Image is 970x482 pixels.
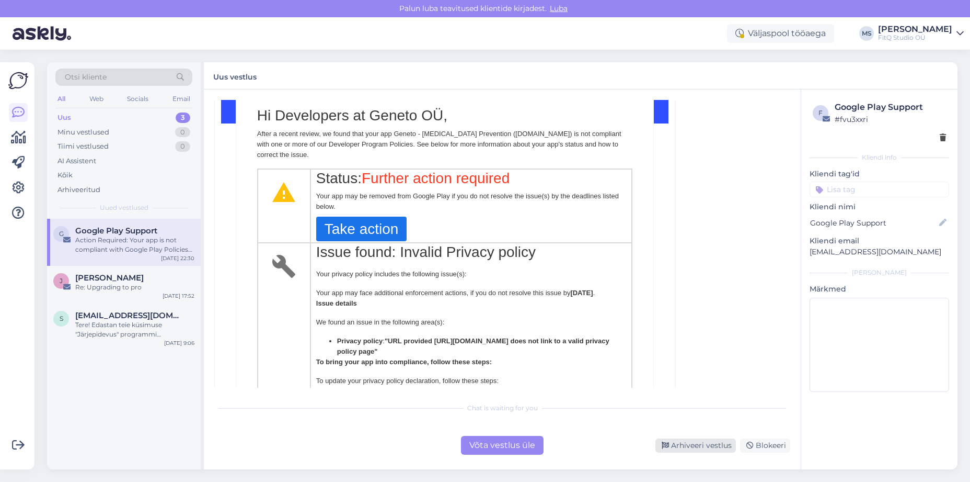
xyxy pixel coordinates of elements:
[316,170,626,187] h3: Status:
[727,24,834,43] div: Väljaspool tööaega
[316,376,626,386] p: To update your privacy policy declaration, follow these steps:
[337,337,383,345] b: Privacy policy
[316,243,626,261] h3: Issue found: Invalid Privacy policy
[740,439,790,453] div: Blokeeri
[818,109,823,117] span: f
[570,289,593,297] strong: [DATE]
[161,254,194,262] div: [DATE] 22:30
[547,4,571,13] span: Luba
[835,114,946,125] div: # fvu3xxri
[835,101,946,114] div: Google Play Support
[316,269,626,279] p: Your privacy policy includes the following issue(s):
[271,254,296,279] img: build_grey600_24dp.png
[170,92,192,106] div: Email
[316,217,407,241] a: Take action
[87,92,106,106] div: Web
[655,439,736,453] div: Arhiveeri vestlus
[257,129,632,160] p: After a recent review, we found that your app Geneto - [MEDICAL_DATA] Prevention ([DOMAIN_NAME]) ...
[55,92,67,106] div: All
[490,358,492,366] strong: :
[878,25,952,33] div: [PERSON_NAME]
[810,236,949,246] p: Kliendi email
[810,268,949,277] div: [PERSON_NAME]
[176,113,190,123] div: 3
[810,153,949,162] div: Kliendi info
[271,180,296,205] img: Publishing Status
[65,72,107,83] span: Otsi kliente
[337,337,609,355] b: "URL provided [URL][DOMAIN_NAME] does not link to a valid privacy policy page"
[60,315,63,322] span: s
[810,182,949,197] input: Lisa tag
[175,141,190,152] div: 0
[57,170,73,181] div: Kõik
[100,203,148,212] span: Uued vestlused
[175,127,190,138] div: 0
[75,236,194,254] div: Action Required: Your app is not compliant with Google Play Policies (Geneto - [MEDICAL_DATA] Pre...
[810,169,949,180] p: Kliendi tag'id
[810,201,949,212] p: Kliendi nimi
[810,284,949,295] p: Märkmed
[257,107,632,125] h3: Hi Developers at Geneto OÜ,
[75,311,184,320] span: sirje.pajuri@gmail.com
[213,69,257,83] label: Uus vestlus
[75,283,194,292] div: Re: Upgrading to pro
[57,185,100,195] div: Arhiveeritud
[8,71,28,91] img: Askly Logo
[164,339,194,347] div: [DATE] 9:06
[163,292,194,300] div: [DATE] 17:52
[316,191,626,212] p: Your app may be removed from Google Play if you do not resolve the issue(s) by the deadlines list...
[316,299,357,307] b: Issue details
[57,127,109,138] div: Minu vestlused
[859,26,874,41] div: MS
[75,273,144,283] span: Jarmo Takkinen
[60,277,63,285] span: J
[75,320,194,339] div: Tere! Edastan teie küsimuse "Järjepidevus" programmi [PERSON_NAME] videote ligipääsu probleemi ko...
[214,403,790,413] div: Chat is waiting for you
[461,436,544,455] div: Võta vestlus üle
[337,336,626,357] li: :
[810,217,937,229] input: Lisa nimi
[125,92,151,106] div: Socials
[878,25,964,42] a: [PERSON_NAME]FitQ Studio OÜ
[316,317,626,328] p: We found an issue in the following area(s):
[316,358,490,366] strong: To bring your app into compliance, follow these steps
[878,33,952,42] div: FitQ Studio OÜ
[810,246,949,257] p: [EMAIL_ADDRESS][DOMAIN_NAME]
[57,141,109,152] div: Tiimi vestlused
[362,170,510,186] span: Further action required
[75,226,157,236] span: Google Play Support
[57,156,96,166] div: AI Assistent
[59,230,64,238] span: G
[57,113,71,123] div: Uus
